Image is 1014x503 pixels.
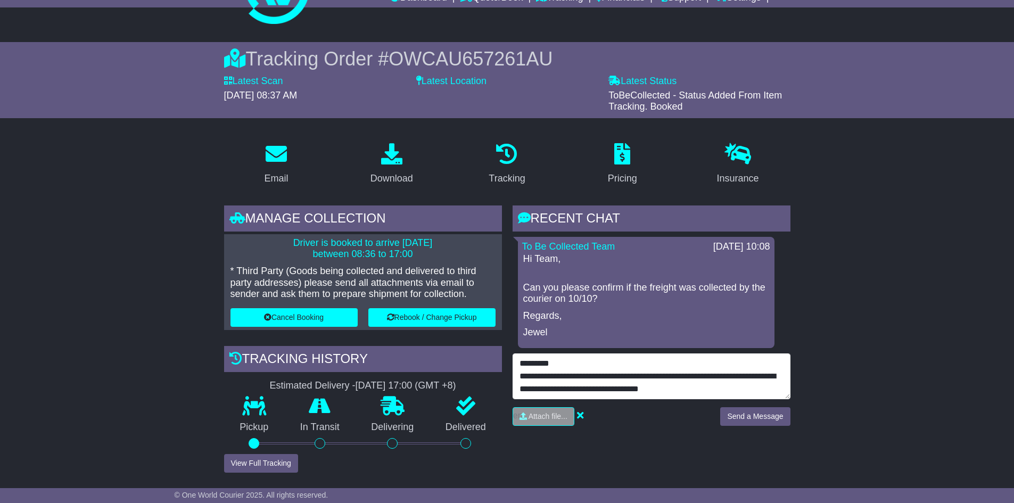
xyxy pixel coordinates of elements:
div: RECENT CHAT [513,205,790,234]
button: Rebook / Change Pickup [368,308,496,327]
span: [DATE] 08:37 AM [224,90,298,101]
button: View Full Tracking [224,454,298,473]
label: Latest Location [416,76,487,87]
div: Pricing [608,171,637,186]
p: Delivering [356,422,430,433]
div: Insurance [717,171,759,186]
button: Cancel Booking [230,308,358,327]
div: Email [264,171,288,186]
span: OWCAU657261AU [389,48,553,70]
div: Tracking [489,171,525,186]
label: Latest Scan [224,76,283,87]
a: Download [364,139,420,189]
p: Pickup [224,422,285,433]
a: Email [257,139,295,189]
div: Tracking history [224,346,502,375]
p: Hi Team, [523,253,769,265]
button: Send a Message [720,407,790,426]
p: Driver is booked to arrive [DATE] between 08:36 to 17:00 [230,237,496,260]
p: In Transit [284,422,356,433]
a: To Be Collected Team [522,241,615,252]
div: Manage collection [224,205,502,234]
p: Delivered [430,422,502,433]
a: Tracking [482,139,532,189]
label: Latest Status [608,76,677,87]
div: [DATE] 17:00 (GMT +8) [356,380,456,392]
div: [DATE] 10:08 [713,241,770,253]
div: Estimated Delivery - [224,380,502,392]
div: Download [370,171,413,186]
p: * Third Party (Goods being collected and delivered to third party addresses) please send all atta... [230,266,496,300]
div: Tracking Order # [224,47,790,70]
a: Insurance [710,139,766,189]
span: ToBeCollected - Status Added From Item Tracking. Booked [608,90,782,112]
a: Pricing [601,139,644,189]
span: © One World Courier 2025. All rights reserved. [175,491,328,499]
p: Jewel [523,327,769,339]
p: Regards, [523,310,769,322]
p: Can you please confirm if the freight was collected by the courier on 10/10? [523,270,769,305]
